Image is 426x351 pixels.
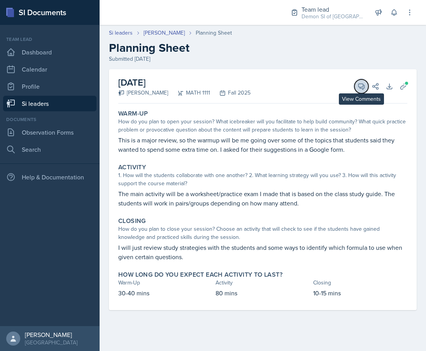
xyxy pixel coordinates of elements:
[210,89,251,97] div: Fall 2025
[109,41,417,55] h2: Planning Sheet
[313,288,407,298] p: 10-15 mins
[196,29,232,37] div: Planning Sheet
[118,110,148,118] label: Warm-Up
[118,163,146,171] label: Activity
[118,118,407,134] div: How do you plan to open your session? What icebreaker will you facilitate to help build community...
[302,12,364,21] div: Demon SI of [GEOGRAPHIC_DATA] / Fall 2025
[3,96,96,111] a: Si leaders
[3,116,96,123] div: Documents
[3,44,96,60] a: Dashboard
[3,79,96,94] a: Profile
[302,5,364,14] div: Team lead
[118,243,407,261] p: I will just review study strategies with the students and some ways to identify which formula to ...
[168,89,210,97] div: MATH 1111
[118,89,168,97] div: [PERSON_NAME]
[144,29,185,37] a: [PERSON_NAME]
[25,331,77,339] div: [PERSON_NAME]
[25,339,77,346] div: [GEOGRAPHIC_DATA]
[3,169,96,185] div: Help & Documentation
[313,279,407,287] div: Closing
[216,288,310,298] p: 80 mins
[118,75,251,90] h2: [DATE]
[118,225,407,241] div: How do you plan to close your session? Choose an activity that will check to see if the students ...
[3,142,96,157] a: Search
[118,271,282,279] label: How long do you expect each activity to last?
[216,279,310,287] div: Activity
[109,29,133,37] a: Si leaders
[118,171,407,188] div: 1. How will the students collaborate with one another? 2. What learning strategy will you use? 3....
[118,189,407,208] p: The main activity will be a worksheet/practice exam I made that is based on the class study guide...
[118,288,212,298] p: 30-40 mins
[118,135,407,154] p: This is a major review, so the warmup will be me going over some of the topics that students said...
[3,36,96,43] div: Team lead
[118,217,146,225] label: Closing
[109,55,417,63] div: Submitted [DATE]
[3,125,96,140] a: Observation Forms
[3,61,96,77] a: Calendar
[118,279,212,287] div: Warm-Up
[354,79,368,93] button: View Comments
